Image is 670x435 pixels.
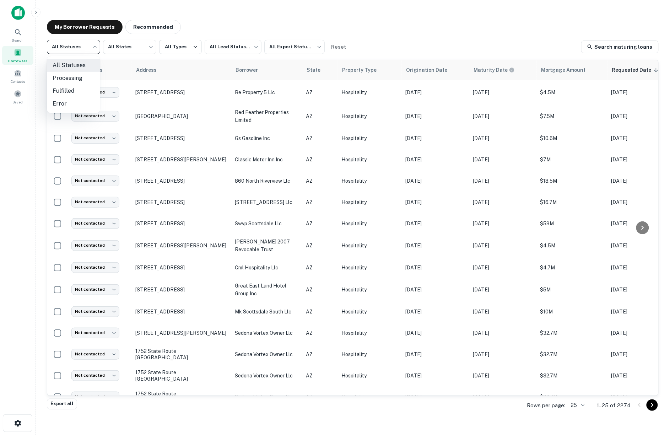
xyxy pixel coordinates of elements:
iframe: Chat Widget [634,378,670,412]
li: Error [47,97,100,110]
li: Fulfilled [47,85,100,97]
li: All Statuses [47,59,100,72]
li: Processing [47,72,100,85]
